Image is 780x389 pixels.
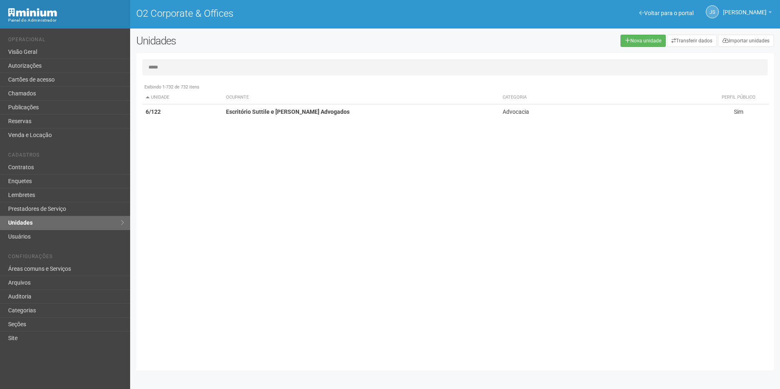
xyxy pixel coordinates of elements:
h2: Unidades [136,35,395,47]
th: Ocupante: activate to sort column ascending [223,91,499,104]
div: Exibindo 1-732 de 732 itens [142,84,769,91]
a: JS [706,5,719,18]
a: [PERSON_NAME] [723,10,772,17]
a: Nova unidade [620,35,666,47]
strong: Escritório Suttile e [PERSON_NAME] Advogados [226,108,350,115]
li: Cadastros [8,152,124,161]
li: Configurações [8,254,124,262]
span: Jeferson Souza [723,1,767,15]
th: Unidade: activate to sort column descending [142,91,223,104]
a: Importar unidades [718,35,774,47]
li: Operacional [8,37,124,45]
a: Transferir dados [667,35,717,47]
a: Voltar para o portal [639,10,694,16]
td: Advocacia [499,104,708,119]
h1: O2 Corporate & Offices [136,8,449,19]
span: Sim [734,108,743,115]
strong: 6/122 [146,108,161,115]
img: Minium [8,8,57,17]
th: Categoria: activate to sort column ascending [499,91,708,104]
th: Perfil público: activate to sort column ascending [708,91,769,104]
div: Painel do Administrador [8,17,124,24]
